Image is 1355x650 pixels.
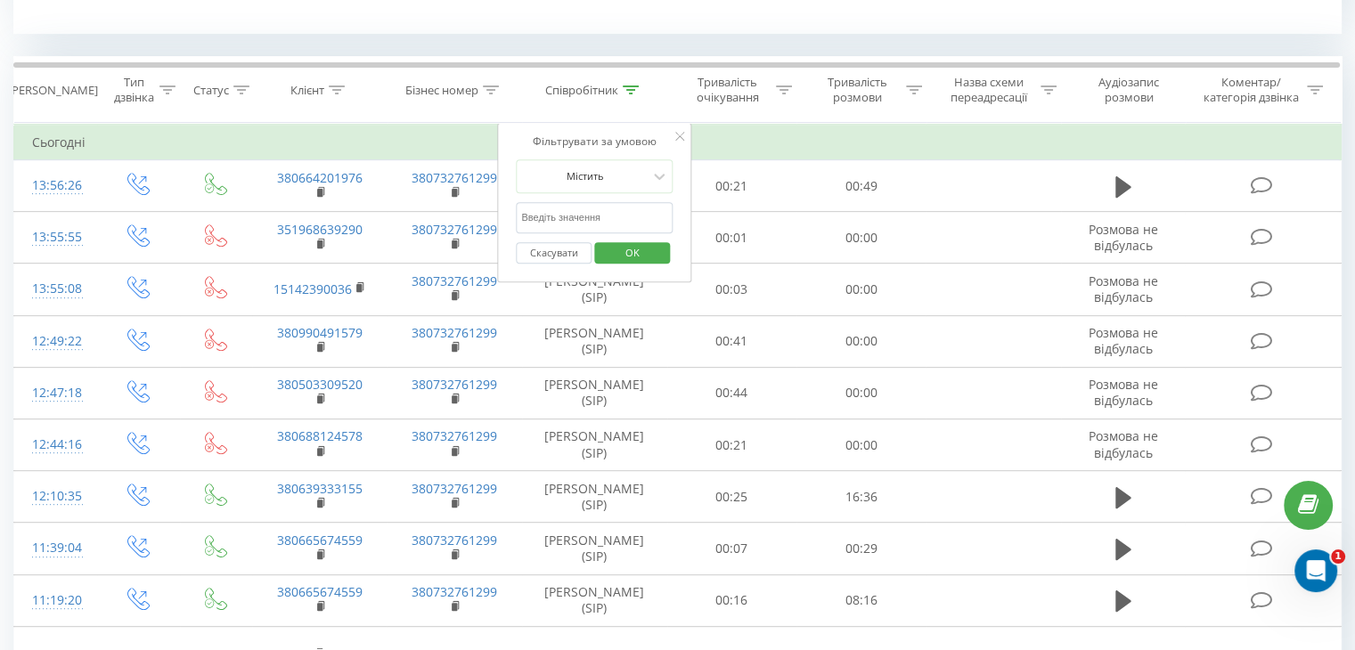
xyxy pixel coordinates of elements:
[667,574,796,626] td: 00:16
[796,315,926,367] td: 00:00
[608,239,657,266] span: OK
[32,479,79,514] div: 12:10:35
[412,169,497,186] a: 380732761299
[594,242,670,264] button: OK
[1077,75,1181,105] div: Аудіозапис розмови
[277,532,363,548] a: 380665674559
[32,583,79,618] div: 11:19:20
[667,160,796,212] td: 00:21
[522,367,667,418] td: [PERSON_NAME] (SIP)
[32,376,79,410] div: 12:47:18
[1198,75,1302,105] div: Коментар/категорія дзвінка
[277,324,363,341] a: 380990491579
[32,168,79,203] div: 13:56:26
[1089,324,1158,357] span: Розмова не відбулась
[796,212,926,264] td: 00:00
[277,376,363,393] a: 380503309520
[796,419,926,471] td: 00:00
[405,83,478,98] div: Бізнес номер
[522,523,667,574] td: [PERSON_NAME] (SIP)
[1089,427,1158,460] span: Розмова не відбулась
[412,532,497,548] a: 380732761299
[796,574,926,626] td: 08:16
[796,264,926,315] td: 00:00
[522,471,667,523] td: [PERSON_NAME] (SIP)
[667,264,796,315] td: 00:03
[796,471,926,523] td: 16:36
[516,202,673,233] input: Введіть значення
[516,242,592,264] button: Скасувати
[412,480,497,497] a: 380732761299
[1089,272,1158,305] span: Розмова не відбулась
[796,367,926,418] td: 00:00
[32,220,79,255] div: 13:55:55
[1294,549,1337,592] iframe: Intercom live chat
[277,169,363,186] a: 380664201976
[193,83,229,98] div: Статус
[277,480,363,497] a: 380639333155
[667,367,796,418] td: 00:44
[812,75,902,105] div: Тривалість розмови
[277,583,363,600] a: 380665674559
[273,280,352,297] a: 15142390036
[32,324,79,359] div: 12:49:22
[32,272,79,306] div: 13:55:08
[1331,549,1345,564] span: 1
[412,427,497,444] a: 380732761299
[412,221,497,238] a: 380732761299
[14,125,1342,160] td: Сьогодні
[796,523,926,574] td: 00:29
[1089,221,1158,254] span: Розмова не відбулась
[8,83,98,98] div: [PERSON_NAME]
[667,419,796,471] td: 00:21
[667,471,796,523] td: 00:25
[290,83,324,98] div: Клієнт
[277,221,363,238] a: 351968639290
[667,212,796,264] td: 00:01
[667,523,796,574] td: 00:07
[522,574,667,626] td: [PERSON_NAME] (SIP)
[943,75,1036,105] div: Назва схеми переадресації
[667,315,796,367] td: 00:41
[112,75,154,105] div: Тип дзвінка
[516,133,673,150] div: Фільтрувати за умовою
[545,83,618,98] div: Співробітник
[522,315,667,367] td: [PERSON_NAME] (SIP)
[32,427,79,462] div: 12:44:16
[412,324,497,341] a: 380732761299
[1089,376,1158,409] span: Розмова не відбулась
[796,160,926,212] td: 00:49
[683,75,772,105] div: Тривалість очікування
[277,427,363,444] a: 380688124578
[412,272,497,289] a: 380732761299
[412,583,497,600] a: 380732761299
[522,264,667,315] td: [PERSON_NAME] (SIP)
[522,419,667,471] td: [PERSON_NAME] (SIP)
[412,376,497,393] a: 380732761299
[32,531,79,565] div: 11:39:04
